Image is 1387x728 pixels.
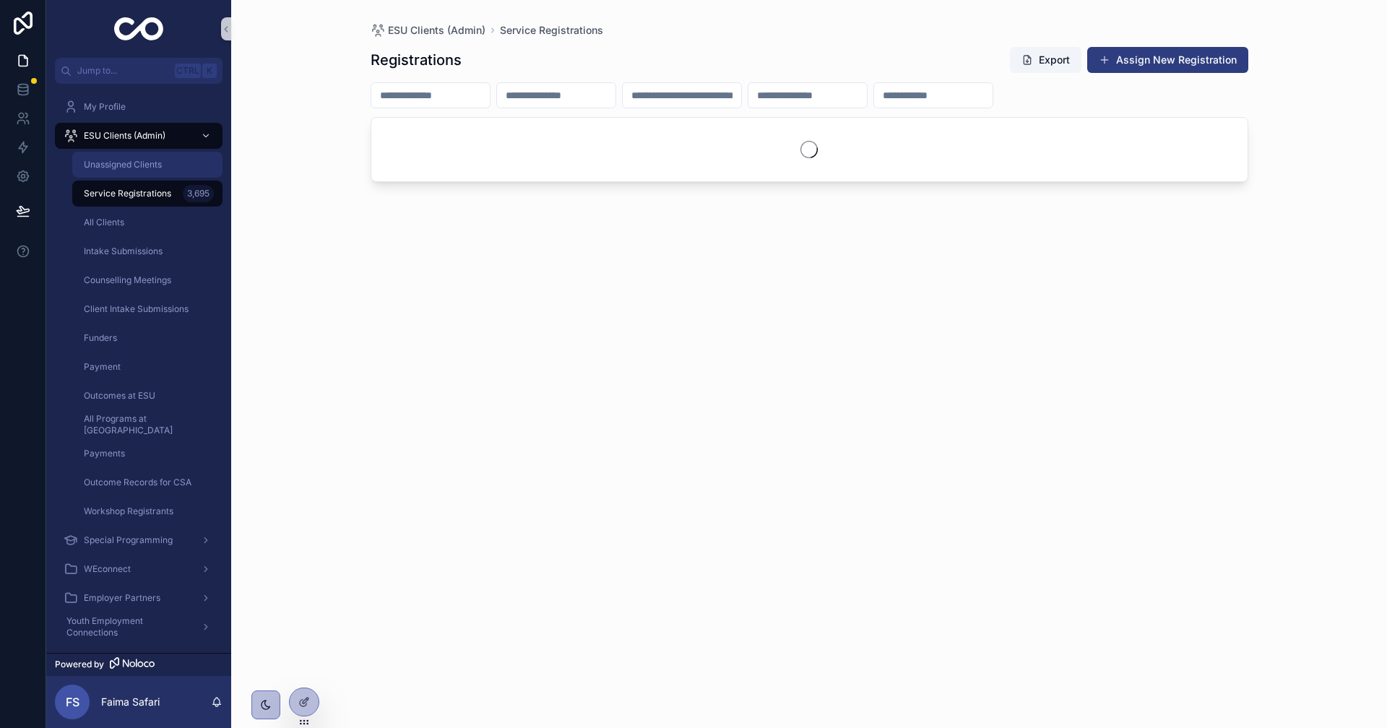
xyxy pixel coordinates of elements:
img: App logo [114,17,164,40]
button: Assign New Registration [1087,47,1248,73]
div: 3,695 [183,185,214,202]
span: Ctrl [175,64,201,78]
span: Intake Submissions [84,246,163,257]
a: Counselling Meetings [72,267,222,293]
a: Payments [72,441,222,467]
div: scrollable content [46,84,231,653]
span: Outcomes at ESU [84,390,155,402]
a: My Profile [55,94,222,120]
span: All Clients [84,217,124,228]
h1: Registrations [371,50,462,70]
a: Workshop Registrants [72,498,222,524]
span: Employer Partners [84,592,160,604]
a: Unassigned Clients [72,152,222,178]
span: Youth Employment Connections [66,615,189,638]
span: All Programs at [GEOGRAPHIC_DATA] [84,413,208,436]
span: Powered by [55,659,104,670]
span: ESU Clients (Admin) [388,23,485,38]
span: WEconnect [84,563,131,575]
span: Client Intake Submissions [84,303,189,315]
button: Export [1010,47,1081,73]
span: Special Programming [84,534,173,546]
span: Unassigned Clients [84,159,162,170]
span: Funders [84,332,117,344]
a: Service Registrations [500,23,603,38]
span: My Profile [84,101,126,113]
a: WEconnect [55,556,222,582]
a: Intake Submissions [72,238,222,264]
a: All Clients [72,209,222,235]
span: Counselling Meetings [84,274,171,286]
a: ESU Clients (Admin) [55,123,222,149]
a: Youth Employment Connections [55,614,222,640]
span: FS [66,693,79,711]
a: All Programs at [GEOGRAPHIC_DATA] [72,412,222,438]
p: Faima Safari [101,695,160,709]
a: Funders [72,325,222,351]
a: Employer Partners [55,585,222,611]
span: Payments [84,448,125,459]
a: Outcomes at ESU [72,383,222,409]
a: Client Intake Submissions [72,296,222,322]
a: Payment [72,354,222,380]
span: ESU Clients (Admin) [84,130,165,142]
a: Special Programming [55,527,222,553]
span: Payment [84,361,121,373]
a: Service Registrations3,695 [72,181,222,207]
span: Service Registrations [84,188,171,199]
span: Workshop Registrants [84,506,173,517]
span: K [204,65,215,77]
button: Jump to...CtrlK [55,58,222,84]
a: ESU Clients (Admin) [371,23,485,38]
a: Outcome Records for CSA [72,469,222,495]
a: Powered by [46,653,231,676]
span: Jump to... [77,65,169,77]
span: Outcome Records for CSA [84,477,191,488]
